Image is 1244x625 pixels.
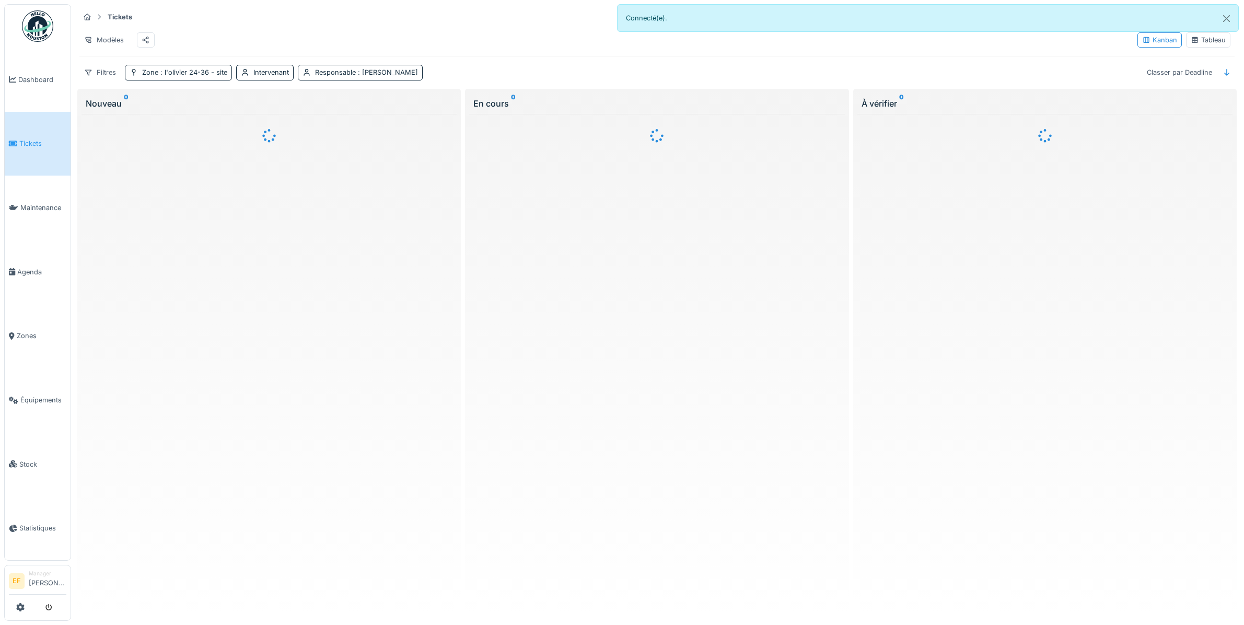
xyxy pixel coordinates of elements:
[5,304,71,368] a: Zones
[79,32,129,48] div: Modèles
[17,331,66,341] span: Zones
[103,12,136,22] strong: Tickets
[20,203,66,213] span: Maintenance
[19,523,66,533] span: Statistiques
[29,570,66,577] div: Manager
[29,570,66,592] li: [PERSON_NAME]
[617,4,1239,32] div: Connecté(e).
[511,97,516,110] sup: 0
[20,395,66,405] span: Équipements
[473,97,840,110] div: En cours
[253,67,289,77] div: Intervenant
[5,112,71,176] a: Tickets
[1142,65,1217,80] div: Classer par Deadline
[9,570,66,595] a: EF Manager[PERSON_NAME]
[79,65,121,80] div: Filtres
[17,267,66,277] span: Agenda
[86,97,452,110] div: Nouveau
[862,97,1228,110] div: À vérifier
[315,67,418,77] div: Responsable
[1215,5,1238,32] button: Close
[5,240,71,304] a: Agenda
[158,68,227,76] span: : l'olivier 24-36 - site
[9,573,25,589] li: EF
[22,10,53,42] img: Badge_color-CXgf-gQk.svg
[124,97,129,110] sup: 0
[1191,35,1226,45] div: Tableau
[19,138,66,148] span: Tickets
[1142,35,1177,45] div: Kanban
[356,68,418,76] span: : [PERSON_NAME]
[5,432,71,496] a: Stock
[5,176,71,240] a: Maintenance
[5,48,71,112] a: Dashboard
[19,459,66,469] span: Stock
[142,67,227,77] div: Zone
[5,496,71,561] a: Statistiques
[899,97,904,110] sup: 0
[18,75,66,85] span: Dashboard
[5,368,71,432] a: Équipements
